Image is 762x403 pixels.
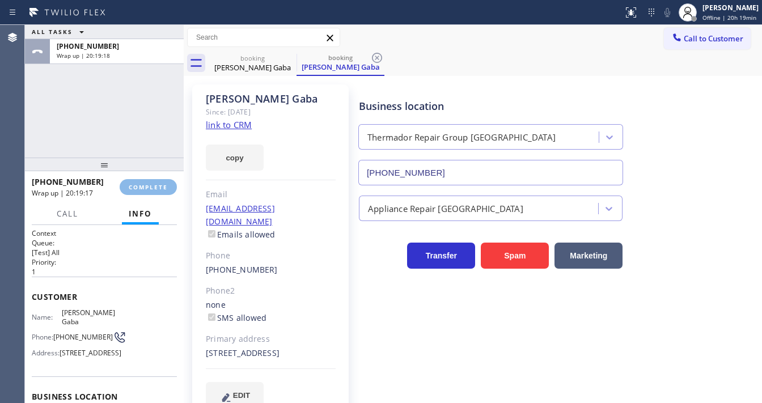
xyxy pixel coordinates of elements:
span: Call to Customer [684,33,743,44]
span: Offline | 20h 19min [702,14,756,22]
div: Meenu Gaba [210,50,295,76]
span: COMPLETE [129,183,168,191]
span: Wrap up | 20:19:18 [57,52,110,60]
div: [PERSON_NAME] Gaba [206,92,336,105]
div: Phone2 [206,285,336,298]
div: Meenu Gaba [298,50,383,75]
p: [Test] All [32,248,177,257]
a: [EMAIL_ADDRESS][DOMAIN_NAME] [206,203,275,227]
span: Address: [32,349,60,357]
button: ALL TASKS [25,25,95,39]
div: Appliance Repair [GEOGRAPHIC_DATA] [368,202,523,215]
span: EDIT [233,391,250,400]
div: booking [210,54,295,62]
button: Call to Customer [664,28,751,49]
button: Spam [481,243,549,269]
div: none [206,299,336,325]
h1: Context [32,228,177,238]
div: [PERSON_NAME] Gaba [298,62,383,72]
div: booking [298,53,383,62]
button: Mute [659,5,675,20]
h2: Priority: [32,257,177,267]
span: Customer [32,291,177,302]
div: Email [206,188,336,201]
button: Call [50,203,85,225]
div: Since: [DATE] [206,105,336,118]
div: Primary address [206,333,336,346]
div: Phone [206,249,336,262]
div: Business location [359,99,623,114]
span: [PHONE_NUMBER] [53,333,113,341]
a: link to CRM [206,119,252,130]
label: SMS allowed [206,312,266,323]
div: [PERSON_NAME] Gaba [210,62,295,73]
span: Phone: [32,333,53,341]
button: copy [206,145,264,171]
p: 1 [32,267,177,277]
input: Search [188,28,340,46]
span: Call [57,209,78,219]
button: COMPLETE [120,179,177,195]
span: Info [129,209,152,219]
span: ALL TASKS [32,28,73,36]
input: Emails allowed [208,230,215,237]
span: [PERSON_NAME] Gaba [62,308,118,326]
button: Marketing [554,243,623,269]
div: [PERSON_NAME] [702,3,759,12]
span: [STREET_ADDRESS] [60,349,121,357]
span: [PHONE_NUMBER] [57,41,119,51]
div: Thermador Repair Group [GEOGRAPHIC_DATA] [367,131,556,144]
input: SMS allowed [208,313,215,321]
h2: Queue: [32,238,177,248]
div: [STREET_ADDRESS] [206,347,336,360]
span: Name: [32,313,62,321]
label: Emails allowed [206,229,276,240]
a: [PHONE_NUMBER] [206,264,278,275]
button: Transfer [407,243,475,269]
span: Wrap up | 20:19:17 [32,188,93,198]
input: Phone Number [358,160,623,185]
span: [PHONE_NUMBER] [32,176,104,187]
button: Info [122,203,159,225]
span: Business location [32,391,177,402]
